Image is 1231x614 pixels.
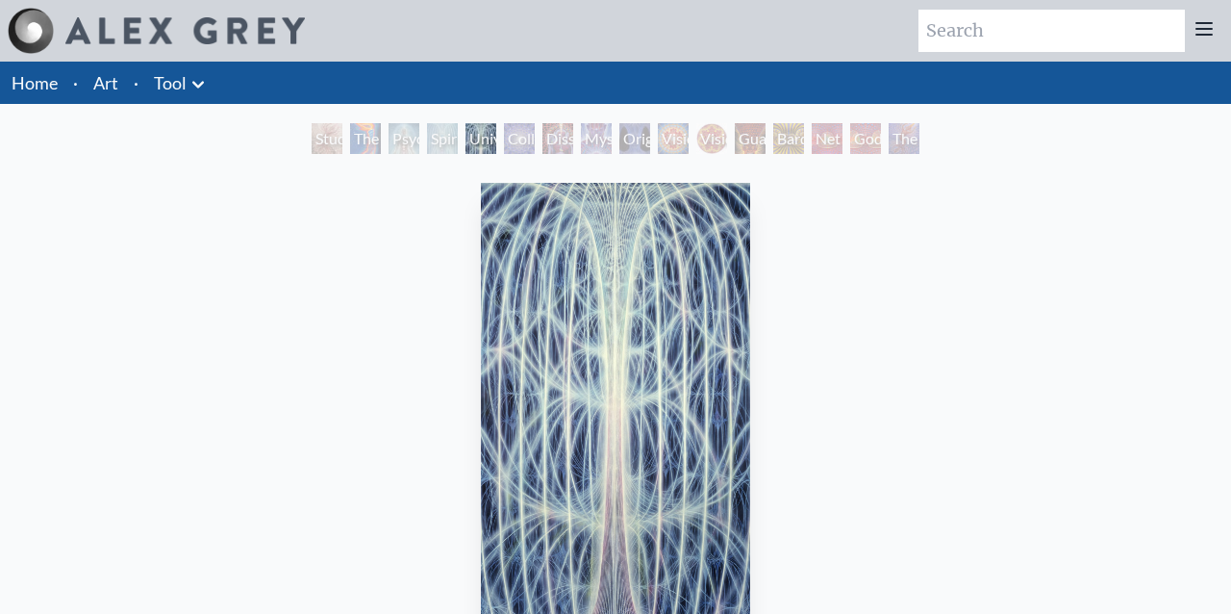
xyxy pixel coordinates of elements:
[65,62,86,104] li: ·
[504,123,535,154] div: Collective Vision
[850,123,881,154] div: Godself
[350,123,381,154] div: The Torch
[154,69,187,96] a: Tool
[658,123,689,154] div: Vision Crystal
[312,123,342,154] div: Study for the Great Turn
[465,123,496,154] div: Universal Mind Lattice
[696,123,727,154] div: Vision [PERSON_NAME]
[889,123,919,154] div: The Great Turn
[93,69,118,96] a: Art
[812,123,842,154] div: Net of Being
[735,123,766,154] div: Guardian of Infinite Vision
[581,123,612,154] div: Mystic Eye
[619,123,650,154] div: Original Face
[542,123,573,154] div: Dissectional Art for Tool's Lateralus CD
[427,123,458,154] div: Spiritual Energy System
[773,123,804,154] div: Bardo Being
[126,62,146,104] li: ·
[389,123,419,154] div: Psychic Energy System
[918,10,1185,52] input: Search
[12,72,58,93] a: Home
